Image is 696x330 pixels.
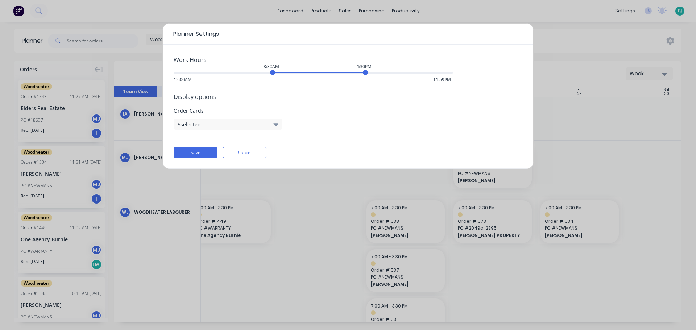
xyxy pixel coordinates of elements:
[174,55,522,64] span: Work Hours
[174,119,282,130] button: 5selected
[223,147,266,158] button: Cancel
[173,30,219,38] span: Planner Settings
[174,76,192,83] span: 12:00AM
[174,92,522,101] span: Display options
[356,63,372,70] div: 4:30PM
[174,147,217,158] button: Save
[433,76,451,83] span: 11:59PM
[174,107,522,114] span: Order Cards
[264,63,279,70] div: 8:30AM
